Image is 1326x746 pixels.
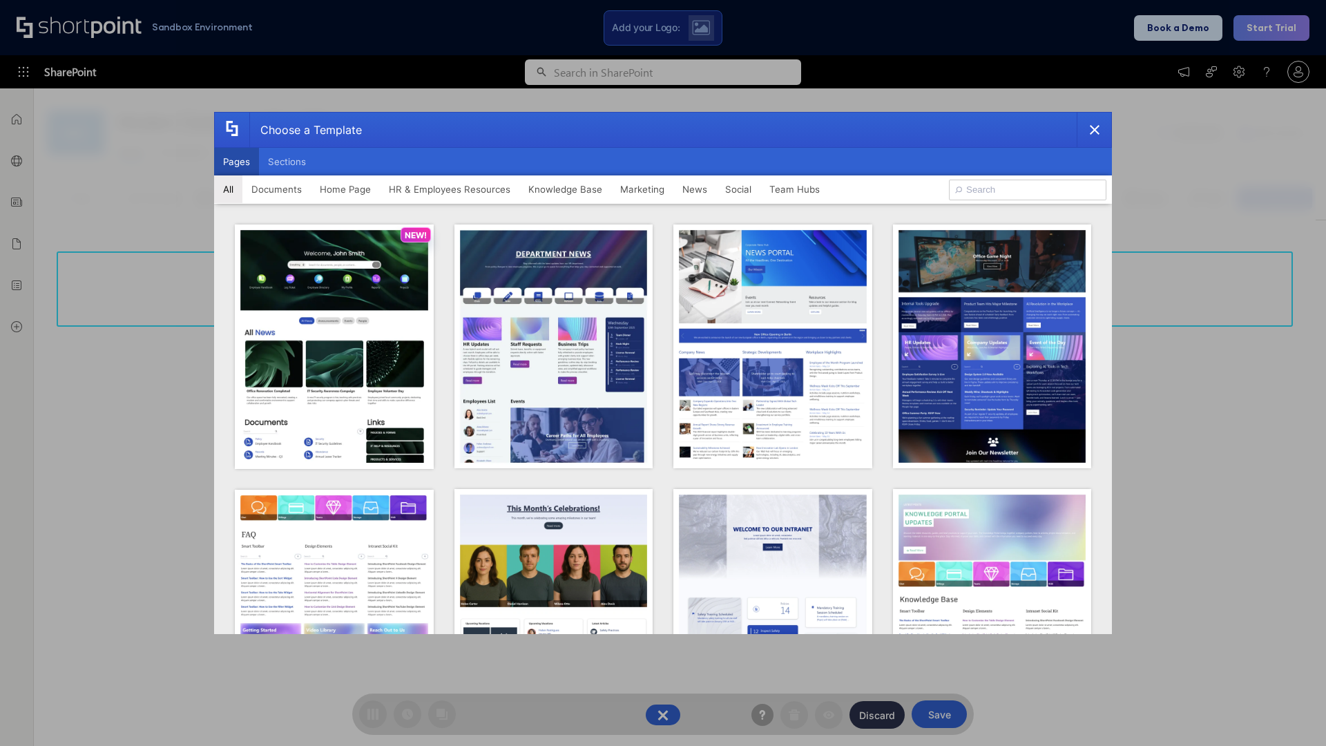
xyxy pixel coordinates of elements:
[214,112,1112,634] div: template selector
[249,113,362,147] div: Choose a Template
[311,175,380,203] button: Home Page
[760,175,829,203] button: Team Hubs
[716,175,760,203] button: Social
[242,175,311,203] button: Documents
[611,175,673,203] button: Marketing
[1257,680,1326,746] iframe: Chat Widget
[380,175,519,203] button: HR & Employees Resources
[214,175,242,203] button: All
[405,230,427,240] p: NEW!
[214,148,259,175] button: Pages
[259,148,315,175] button: Sections
[519,175,611,203] button: Knowledge Base
[949,180,1106,200] input: Search
[673,175,716,203] button: News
